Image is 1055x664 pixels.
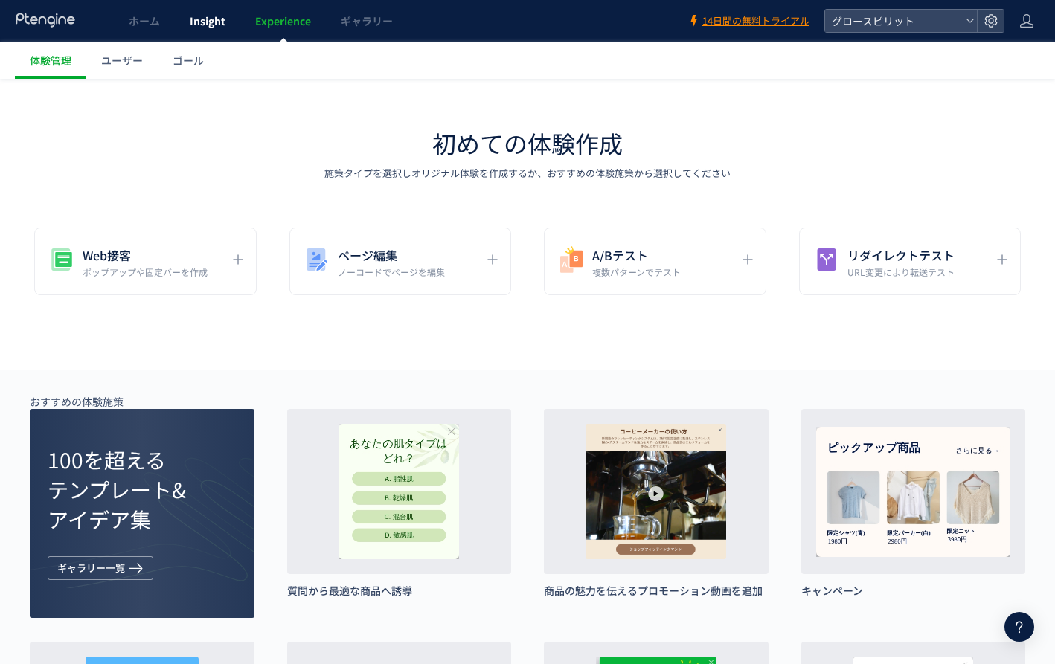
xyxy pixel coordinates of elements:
p: 複数パターンでテスト [592,265,681,278]
h5: リダイレクトテスト [847,245,955,265]
span: ギャラリー一覧 [57,556,125,580]
h5: ページ編集 [338,245,445,265]
span: ギャラリー [341,13,393,28]
p: 施策タイプを選択しオリジナル体験を作成するか、おすすめの体験施策から選択してください [324,167,731,181]
span: Insight [190,13,225,28]
span: ゴール [173,53,204,68]
span: ホーム [129,13,160,28]
span: ユーザー [101,53,143,68]
span: 体験管理 [30,53,71,68]
h3: 商品の魅力を伝えるプロモーション動画を追加 [544,583,769,598]
span: グロースピリット [827,10,960,32]
h3: 質問から最適な商品へ誘導 [287,583,512,598]
h1: 初めての体験作成 [432,126,623,161]
p: URL変更により転送テスト [847,265,955,278]
p: ノーコードでページを編集 [338,265,445,278]
h5: A/Bテスト [592,245,681,265]
a: 14日間の無料トライアル [687,14,809,28]
h3: キャンペーン [801,583,1026,598]
button: ギャラリー一覧 [48,556,153,580]
p: おすすめの体験施策 [30,394,124,409]
h2: 100を超える テンプレート& アイデア集 [48,445,196,534]
span: Experience [255,13,311,28]
p: ポップアップや固定バーを作成 [83,265,208,278]
h5: Web接客 [83,245,208,265]
span: 14日間の無料トライアル [702,14,809,28]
